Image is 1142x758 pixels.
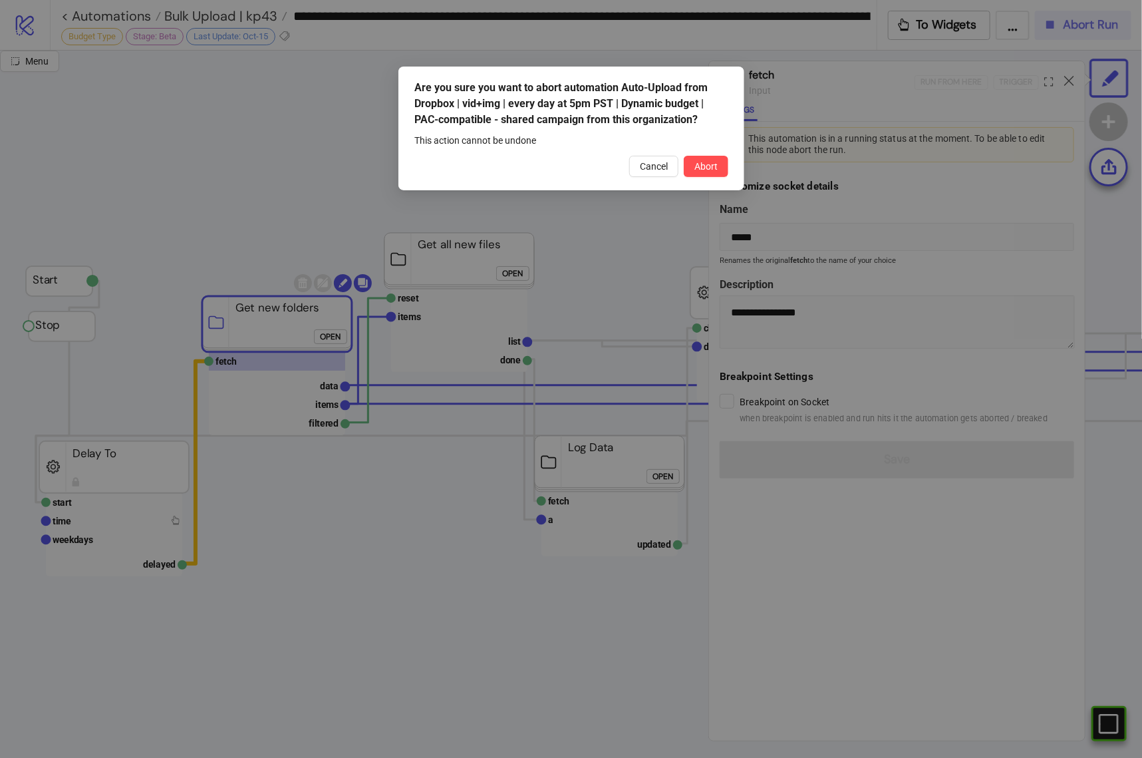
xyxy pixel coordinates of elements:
[684,156,728,177] button: Abort
[640,161,668,172] span: Cancel
[694,161,718,172] span: Abort
[414,133,728,148] div: This action cannot be undone
[414,80,728,128] div: Are you sure you want to abort automation Auto-Upload from Dropbox | vid+img | every day at 5pm P...
[629,156,678,177] button: Cancel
